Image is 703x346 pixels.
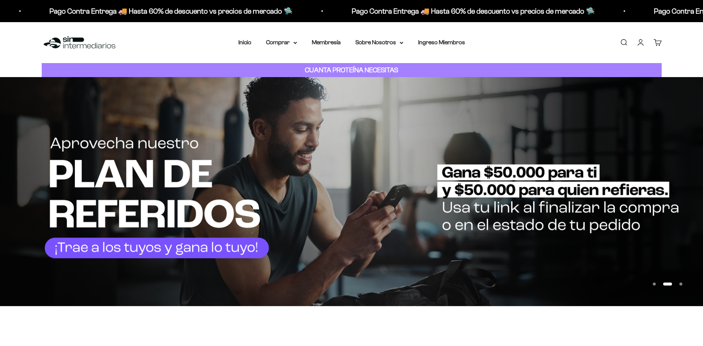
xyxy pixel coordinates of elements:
[418,39,465,45] a: Ingreso Miembros
[305,66,398,74] strong: CUANTA PROTEÍNA NECESITAS
[355,38,403,47] summary: Sobre Nosotros
[312,39,341,45] a: Membresía
[350,5,593,17] p: Pago Contra Entrega 🚚 Hasta 60% de descuento vs precios de mercado 🛸
[48,5,291,17] p: Pago Contra Entrega 🚚 Hasta 60% de descuento vs precios de mercado 🛸
[266,38,297,47] summary: Comprar
[238,39,251,45] a: Inicio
